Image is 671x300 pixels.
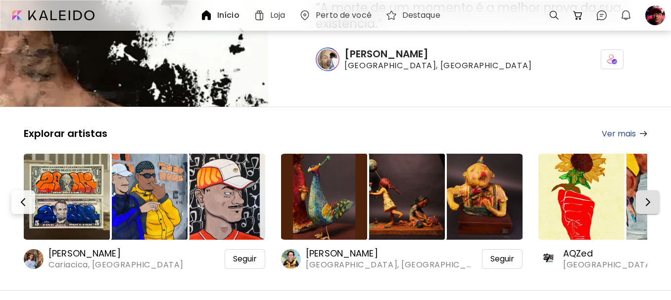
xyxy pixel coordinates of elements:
[359,154,445,240] img: https://cdn.kaleido.art/CDN/Artwork/175902/Thumbnail/medium.webp?updated=779627
[24,127,107,140] h5: Explorar artistas
[596,9,608,21] img: chatIcon
[281,152,523,270] a: https://cdn.kaleido.art/CDN/Artwork/176047/Thumbnail/large.webp?updated=780468https://cdn.kaleido...
[200,9,243,21] a: Início
[217,11,240,19] h6: Início
[385,9,444,21] a: Destaque
[253,9,289,21] a: Loja
[24,154,110,240] img: https://cdn.kaleido.art/CDN/Artwork/166664/Thumbnail/large.webp?updated=742029
[316,11,372,19] h6: Perto de você
[490,254,514,264] span: Seguir
[607,54,617,64] img: icon
[11,190,35,214] button: Prev-button
[402,11,440,19] h6: Destaque
[344,60,531,71] span: [GEOGRAPHIC_DATA], [GEOGRAPHIC_DATA]
[281,154,367,240] img: https://cdn.kaleido.art/CDN/Artwork/176047/Thumbnail/large.webp?updated=780468
[436,154,523,240] img: https://cdn.kaleido.art/CDN/Artwork/175903/Thumbnail/medium.webp?updated=779637
[306,259,475,270] span: [GEOGRAPHIC_DATA], [GEOGRAPHIC_DATA]
[270,11,285,19] h6: Loja
[482,249,523,269] div: Seguir
[642,196,654,208] img: Next-button
[620,9,632,21] img: bellIcon
[618,7,634,24] button: bellIcon
[24,152,265,270] a: https://cdn.kaleido.art/CDN/Artwork/166664/Thumbnail/large.webp?updated=742029https://cdn.kaleido...
[48,259,184,270] span: Cariacica, [GEOGRAPHIC_DATA]
[636,190,660,214] button: Next-button
[344,47,531,60] h6: [PERSON_NAME]
[602,128,647,140] a: Ver mais
[299,9,376,21] a: Perto de você
[17,196,29,208] img: Prev-button
[640,131,647,136] img: arrow-right
[225,249,265,269] div: Seguir
[316,47,623,71] a: [PERSON_NAME][GEOGRAPHIC_DATA], [GEOGRAPHIC_DATA]icon
[538,154,624,240] img: https://cdn.kaleido.art/CDN/Artwork/175395/Thumbnail/large.webp?updated=777398
[179,154,265,240] img: https://cdn.kaleido.art/CDN/Artwork/166656/Thumbnail/medium.webp?updated=741999
[233,254,257,264] span: Seguir
[572,9,584,21] img: cart
[48,248,184,259] h6: [PERSON_NAME]
[101,154,188,240] img: https://cdn.kaleido.art/CDN/Artwork/166662/Thumbnail/medium.webp?updated=742019
[306,248,475,259] h6: [PERSON_NAME]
